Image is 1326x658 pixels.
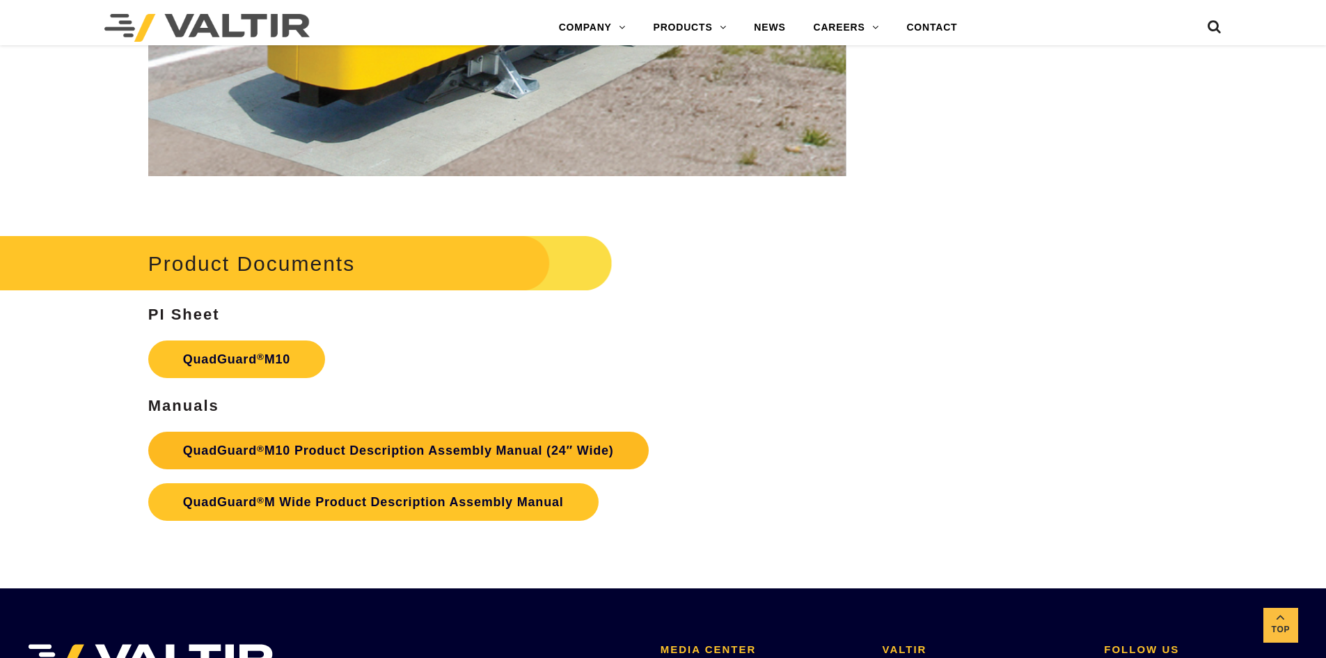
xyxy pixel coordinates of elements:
[257,495,265,506] sup: ®
[257,444,265,454] sup: ®
[148,397,219,414] strong: Manuals
[148,432,649,469] a: QuadGuard®M10 Product Description Assembly Manual (24″ Wide)
[1263,622,1298,638] span: Top
[800,14,893,42] a: CAREERS
[740,14,799,42] a: NEWS
[148,483,599,521] a: QuadGuard®M Wide Product Description Assembly Manual
[1104,644,1305,656] h2: FOLLOW US
[661,644,862,656] h2: MEDIA CENTER
[148,340,325,378] a: QuadGuard®M10
[883,644,1084,656] h2: VALTIR
[545,14,640,42] a: COMPANY
[148,306,220,323] strong: PI Sheet
[892,14,971,42] a: CONTACT
[104,14,310,42] img: Valtir
[1263,608,1298,643] a: Top
[640,14,741,42] a: PRODUCTS
[257,352,265,362] sup: ®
